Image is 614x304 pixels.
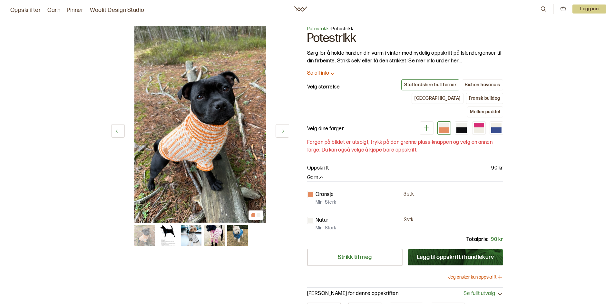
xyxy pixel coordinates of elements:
[307,83,340,91] p: Velg størrelse
[491,236,503,244] p: 90 kr
[307,290,503,297] button: [PERSON_NAME] for denne oppskriftenSe fullt utvalg
[414,96,460,101] div: [GEOGRAPHIC_DATA]
[307,50,503,65] p: Sørg for å holde hunden din varm i vinter med nydelig oppskrift på Islendergenser til din firbein...
[47,6,60,15] a: Garn
[307,26,503,32] p: - Potestrikk
[470,109,500,115] div: Mellompuddel
[67,6,83,15] a: Pinner
[307,70,329,77] p: Se all info
[307,70,503,77] button: Se all info
[404,82,456,88] div: Staffordshire bull terrier
[469,96,500,101] div: Fransk bulldog
[491,164,503,172] p: 90 kr
[437,121,451,135] div: Oransje og hvit (utsolgt)
[466,93,503,104] button: Fransk bulldog
[307,249,403,266] a: Strikk til meg
[316,199,336,206] p: Mini Sterk
[465,82,500,88] div: Bichon havanais
[316,191,334,198] p: Oransje
[462,79,503,90] button: Bichon havanais
[307,164,329,172] p: Oppskrift
[467,106,503,117] button: Mellompuddel
[404,191,414,198] p: 3 stk.
[404,217,414,224] p: 2 stk.
[90,6,144,15] a: Woolit Design Studio
[307,32,503,44] h1: Potestrikk
[307,290,399,297] p: [PERSON_NAME] for denne oppskriften
[412,93,463,104] button: [GEOGRAPHIC_DATA]
[294,6,307,12] a: Woolit
[307,139,503,154] p: Fargen på bildet er utsolgt, trykk på den grønne pluss-knappen og velg en annen farge. Du kan ogs...
[572,5,606,14] p: Logg inn
[10,6,41,15] a: Oppskrifter
[466,236,488,244] p: Totalpris:
[134,26,266,223] img: Bilde av oppskrift
[307,26,329,32] a: Potestrikk
[448,274,503,281] button: Jeg ønsker kun oppskrift
[307,175,325,181] button: Garn
[472,121,486,135] div: Hvit og rosa
[463,290,495,297] span: Se fullt utvalg
[316,216,329,224] p: Natur
[572,5,606,14] button: User dropdown
[307,125,344,133] p: Velg dine farger
[490,121,503,135] div: Blå og hvit (utsolgt)
[401,79,459,90] button: Staffordshire bull terrier
[455,121,468,135] div: Svart og hvit (utsolgt)
[316,225,336,231] p: Mini Sterk
[408,249,503,265] button: Legg til oppskrift i handlekurv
